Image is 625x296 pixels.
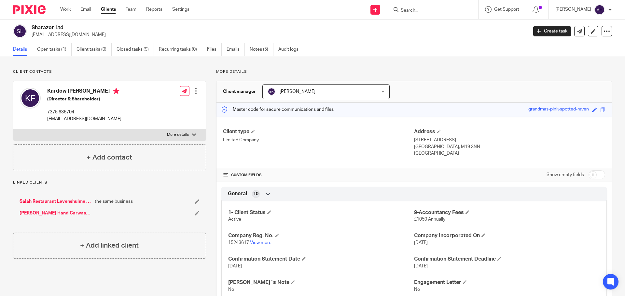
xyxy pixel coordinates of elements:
span: 15243617 [228,240,249,245]
span: General [228,190,247,197]
a: Reports [146,6,162,13]
p: [STREET_ADDRESS] [414,137,605,143]
p: [GEOGRAPHIC_DATA], M19 3NN [414,144,605,150]
a: View more [250,240,271,245]
h4: Confirmation Statement Date [228,256,414,263]
p: Limited Company [223,137,414,143]
img: svg%3E [268,88,275,96]
span: 10 [253,191,258,197]
img: Pixie [13,5,46,14]
a: Email [80,6,91,13]
p: [PERSON_NAME] [555,6,591,13]
h4: Company Reg. No. [228,232,414,239]
h2: Sharazor Ltd [32,24,425,31]
a: Details [13,43,32,56]
h4: 1- Client Status [228,209,414,216]
h4: Address [414,128,605,135]
p: Master code for secure communications and files [221,106,334,113]
span: [DATE] [414,264,428,268]
label: Show empty fields [547,172,584,178]
h4: [PERSON_NAME]`s Note [228,279,414,286]
h3: Client manager [223,88,256,95]
img: svg%3E [20,88,41,109]
span: No [228,287,234,292]
a: Notes (5) [250,43,273,56]
span: £1050 Annually [414,217,445,222]
h4: Kardow [PERSON_NAME] [47,88,121,96]
h4: Company Incorporated On [414,232,600,239]
span: Active [228,217,241,222]
img: svg%3E [594,5,605,15]
a: Settings [172,6,189,13]
p: Client contacts [13,69,206,74]
a: Open tasks (1) [37,43,72,56]
a: Clients [101,6,116,13]
p: [EMAIL_ADDRESS][DOMAIN_NAME] [47,116,121,122]
p: More details [216,69,612,74]
span: [DATE] [228,264,242,268]
h5: (Director & Shareholder) [47,96,121,102]
p: Linked clients [13,180,206,185]
h4: 9-Accountancy Fees [414,209,600,216]
span: Get Support [494,7,519,12]
a: Create task [533,26,571,36]
p: 7375 636704 [47,109,121,115]
h4: CUSTOM FIELDS [223,173,414,178]
span: [DATE] [414,240,428,245]
p: [EMAIL_ADDRESS][DOMAIN_NAME] [32,32,523,38]
h4: Engagement Letter [414,279,600,286]
h4: + Add linked client [80,240,139,251]
a: [PERSON_NAME] Hand Carwash Ltd [20,210,91,216]
a: Emails [227,43,245,56]
input: Search [400,8,459,14]
a: Team [126,6,136,13]
div: grandmas-pink-spotted-raven [528,106,589,113]
h4: + Add contact [87,152,132,162]
p: More details [167,132,189,137]
a: Client tasks (0) [76,43,112,56]
a: Files [207,43,222,56]
i: Primary [113,88,119,94]
a: Salah Restaurant Levenshulme Ltd [20,198,91,205]
a: Closed tasks (9) [117,43,154,56]
a: Recurring tasks (0) [159,43,202,56]
span: [PERSON_NAME] [280,89,315,94]
h4: Confirmation Statement Deadline [414,256,600,263]
span: the same business [95,198,133,205]
a: Audit logs [278,43,303,56]
p: [GEOGRAPHIC_DATA] [414,150,605,157]
img: svg%3E [13,24,27,38]
span: No [414,287,420,292]
a: Work [60,6,71,13]
h4: Client type [223,128,414,135]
